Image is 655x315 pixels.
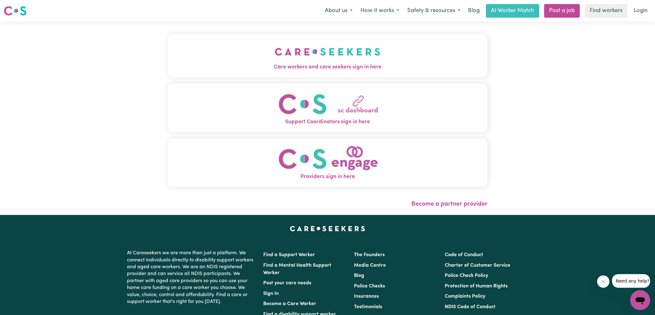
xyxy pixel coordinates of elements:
a: Careseekers logo [4,4,27,18]
button: Care workers and care seekers sign in here [168,34,488,77]
a: Charter of Customer Service [445,263,510,268]
a: Police Check Policy [445,273,488,278]
a: Complaints Policy [445,294,485,299]
span: Support Coordinators sign in here [168,118,488,126]
button: Providers sign in here [168,138,488,187]
a: Code of Conduct [445,252,483,257]
a: Police Checks [354,284,385,289]
a: Post your care needs [263,281,311,286]
a: Blog [464,4,483,18]
a: Media Centre [354,263,386,268]
a: Become a partner provider [411,201,487,207]
a: Insurances [354,294,379,299]
button: Support Coordinators sign in here [168,84,488,132]
iframe: Message from company [612,274,650,288]
a: Sign In [263,291,279,296]
a: Become a Care Worker [263,301,316,306]
a: Login [630,4,651,18]
a: NDIS Code of Conduct [445,304,496,309]
a: The Founders [354,252,385,257]
button: How it works [356,4,403,17]
img: Careseekers logo [4,5,27,16]
a: AI Worker Match [486,4,539,18]
a: Blog [354,273,364,278]
a: Protection of Human Rights [445,284,508,289]
a: Careseekers home page [290,226,365,231]
a: Find workers [585,4,627,18]
button: Safety & resources [403,4,464,17]
a: Find a Support Worker [263,252,315,257]
iframe: Button to launch messaging window [630,290,650,310]
button: About us [321,4,356,17]
p: At Careseekers we are more than just a platform. We connect individuals directly to disability su... [127,247,256,308]
span: Providers sign in here [168,173,488,181]
span: Care workers and care seekers sign in here [168,63,488,71]
a: Find a Mental Health Support Worker [263,263,331,275]
iframe: Close message [597,275,609,288]
a: Post a job [544,4,580,18]
a: Testimonials [354,304,382,309]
